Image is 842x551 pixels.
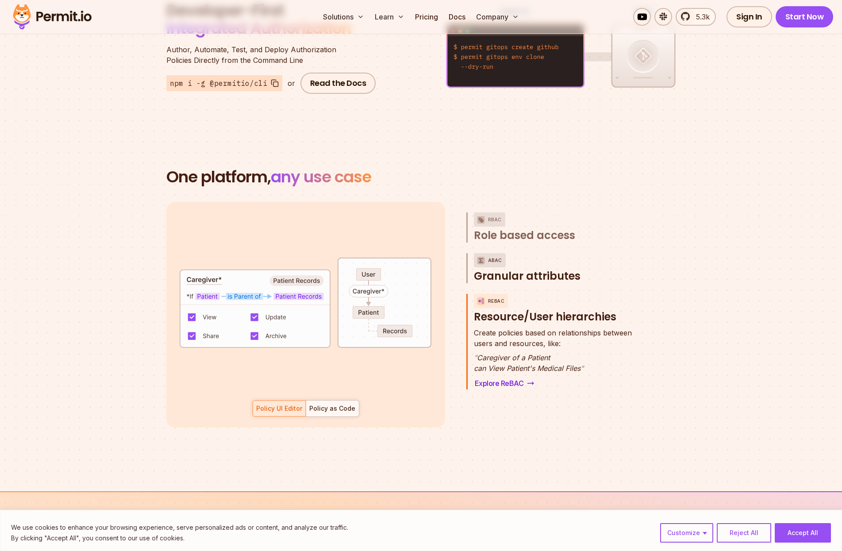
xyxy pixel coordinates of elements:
a: Docs [445,8,469,26]
div: or [288,78,295,89]
a: Read the Docs [300,73,376,94]
div: ReBACResource/User hierarchies [474,328,639,389]
button: Learn [371,8,408,26]
span: " [474,353,477,362]
a: Sign In [727,6,772,27]
p: Caregiver of a Patient can View Patient's Medical Files [474,352,632,374]
p: Policies Directly from the Command Line [166,44,379,66]
button: Reject All [717,523,771,543]
button: Accept All [775,523,831,543]
span: Create policies based on relationships between [474,328,632,338]
p: RBAC [488,212,502,227]
div: Policy as Code [309,404,355,413]
a: Explore ReBAC [474,377,535,389]
button: Company [473,8,523,26]
span: " [581,364,584,373]
p: ABAC [488,253,502,267]
span: any use case [271,166,371,188]
button: Policy as Code [306,400,359,417]
span: Author, Automate, Test, and Deploy Authorization [166,44,379,55]
span: Role based access [474,228,575,243]
span: 5.3k [691,12,710,22]
span: Granular attributes [474,269,581,283]
p: users and resources, like: [474,328,632,349]
button: Solutions [319,8,368,26]
button: npm i -g @permitio/cli [166,75,282,91]
button: Customize [660,523,713,543]
button: ABACGranular attributes [474,253,639,283]
a: 5.3k [676,8,716,26]
h2: One platform, [166,168,676,186]
span: npm i -g @permitio/cli [170,78,267,89]
p: We use cookies to enhance your browsing experience, serve personalized ads or content, and analyz... [11,522,348,533]
p: By clicking "Accept All", you consent to our use of cookies. [11,533,348,543]
a: Start Now [776,6,834,27]
button: RBACRole based access [474,212,639,243]
img: Permit logo [9,2,96,32]
a: Pricing [411,8,442,26]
